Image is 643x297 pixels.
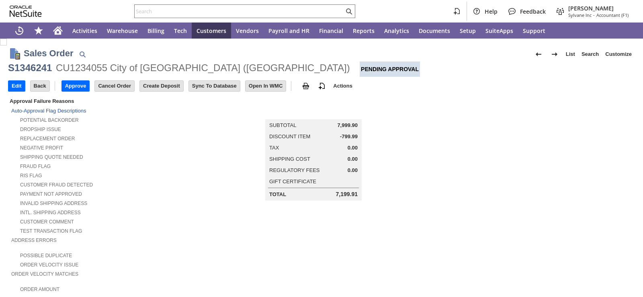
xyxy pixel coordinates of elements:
span: Customers [197,27,226,35]
a: Shipping Quote Needed [20,154,83,160]
a: Setup [455,23,481,39]
span: 0.00 [348,145,358,151]
span: Financial [319,27,343,35]
a: Reports [348,23,379,39]
svg: Shortcuts [34,26,43,35]
input: Search [135,6,344,16]
span: Vendors [236,27,259,35]
img: Quick Find [78,49,87,59]
a: Address Errors [11,238,57,243]
a: Payment not approved [20,191,82,197]
input: Approve [62,81,90,91]
span: 7,999.90 [337,122,358,129]
a: Test Transaction Flag [20,228,82,234]
a: Regulatory Fees [269,167,319,173]
a: Documents [414,23,455,39]
input: Cancel Order [95,81,134,91]
img: add-record.svg [317,81,327,91]
a: Tax [269,145,279,151]
svg: Search [344,6,354,16]
h1: Sales Order [24,47,74,60]
a: Financial [314,23,348,39]
a: Customer Fraud Detected [20,182,93,188]
span: Help [485,8,498,15]
a: Activities [68,23,102,39]
div: Shortcuts [29,23,48,39]
a: Fraud Flag [20,164,51,169]
input: Open In WMC [246,81,286,91]
span: Documents [419,27,450,35]
input: Sync To Database [189,81,240,91]
a: Negative Profit [20,145,63,151]
a: Billing [143,23,169,39]
span: Warehouse [107,27,138,35]
a: Warehouse [102,23,143,39]
a: Potential Backorder [20,117,79,123]
span: [PERSON_NAME] [568,4,629,12]
a: Support [518,23,550,39]
svg: Recent Records [14,26,24,35]
a: Gift Certificate [269,178,316,184]
a: SuiteApps [481,23,518,39]
span: -799.99 [340,133,358,140]
a: Intl. Shipping Address [20,210,81,215]
a: Search [578,48,602,61]
a: Tech [169,23,192,39]
span: Billing [147,27,164,35]
span: Tech [174,27,187,35]
a: Order Amount [20,287,59,292]
img: print.svg [301,81,311,91]
a: Shipping Cost [269,156,310,162]
a: Order Velocity Issue [20,262,78,268]
span: Setup [460,27,476,35]
a: Home [48,23,68,39]
a: Discount Item [269,133,310,139]
a: RIS flag [20,173,42,178]
span: - [593,12,595,18]
a: Order Velocity Matches [11,271,78,277]
a: Customers [192,23,231,39]
caption: Summary [265,107,362,119]
div: CU1234055 City of [GEOGRAPHIC_DATA] ([GEOGRAPHIC_DATA]) [56,61,350,74]
a: Subtotal [269,122,296,128]
span: Support [523,27,545,35]
span: Feedback [520,8,546,15]
a: Customer Comment [20,219,74,225]
a: Auto-Approval Flag Descriptions [11,108,86,114]
a: Analytics [379,23,414,39]
div: Pending Approval [360,61,420,77]
a: Payroll and HR [264,23,314,39]
a: List [563,48,578,61]
span: 0.00 [348,156,358,162]
span: 0.00 [348,167,358,174]
img: Previous [534,49,543,59]
img: Next [550,49,559,59]
span: 7,199.91 [336,191,358,198]
a: Total [269,191,286,197]
span: Reports [353,27,375,35]
input: Create Deposit [140,81,183,91]
a: Dropship Issue [20,127,61,132]
span: Accountant (F1) [596,12,629,18]
span: Activities [72,27,97,35]
span: Analytics [384,27,409,35]
a: Actions [330,83,356,89]
span: SuiteApps [485,27,513,35]
div: Approval Failure Reasons [8,96,214,106]
div: S1346241 [8,61,52,74]
span: Sylvane Inc [568,12,592,18]
input: Back [31,81,49,91]
a: Replacement Order [20,136,75,141]
span: Payroll and HR [268,27,309,35]
a: Possible Duplicate [20,253,72,258]
svg: logo [10,6,42,17]
a: Recent Records [10,23,29,39]
svg: Home [53,26,63,35]
a: Vendors [231,23,264,39]
a: Customize [602,48,635,61]
a: Invalid Shipping Address [20,201,87,206]
input: Edit [8,81,25,91]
